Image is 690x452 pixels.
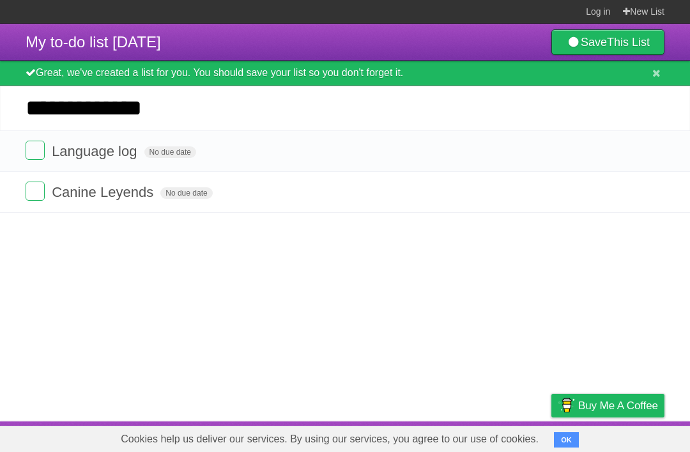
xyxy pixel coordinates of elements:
a: Privacy [535,425,568,449]
span: Canine Leyends [52,184,157,200]
span: No due date [160,187,212,199]
button: OK [554,432,579,448]
a: Suggest a feature [584,425,664,449]
a: Developers [424,425,475,449]
a: SaveThis List [551,29,664,55]
span: Buy me a coffee [578,394,658,417]
img: Buy me a coffee [558,394,575,416]
label: Done [26,182,45,201]
span: Language log [52,143,140,159]
b: This List [607,36,650,49]
a: Terms [491,425,519,449]
span: My to-do list [DATE] [26,33,161,51]
span: Cookies help us deliver our services. By using our services, you agree to our use of cookies. [108,426,551,452]
span: No due date [144,146,196,158]
a: About [381,425,408,449]
label: Done [26,141,45,160]
a: Buy me a coffee [551,394,664,417]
